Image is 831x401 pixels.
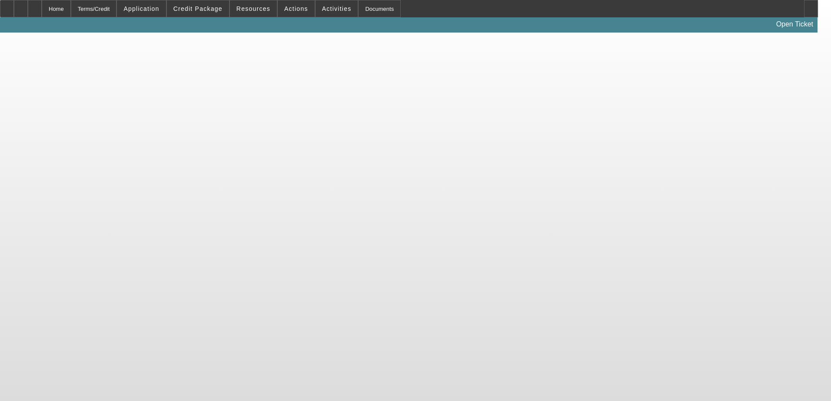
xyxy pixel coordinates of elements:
span: Resources [236,5,270,12]
span: Actions [284,5,308,12]
a: Open Ticket [773,17,817,32]
span: Application [123,5,159,12]
button: Activities [316,0,358,17]
span: Activities [322,5,352,12]
button: Application [117,0,166,17]
span: Credit Package [173,5,223,12]
button: Actions [278,0,315,17]
button: Resources [230,0,277,17]
button: Credit Package [167,0,229,17]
